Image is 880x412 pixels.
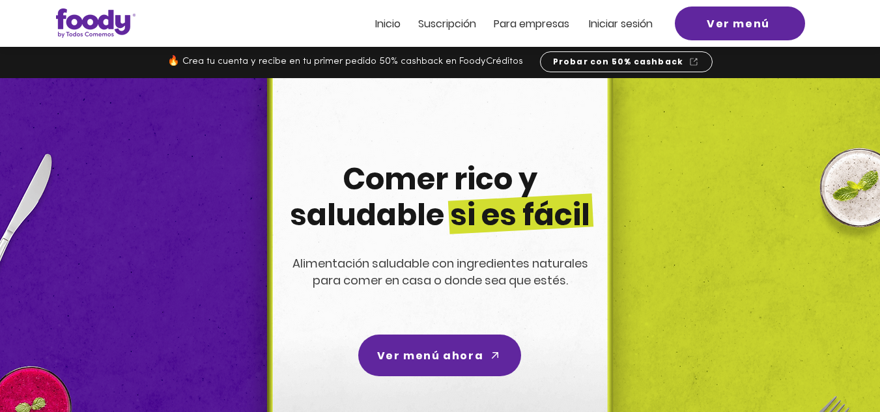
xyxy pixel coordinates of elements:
a: Inicio [375,18,401,29]
span: Inicio [375,16,401,31]
span: Iniciar sesión [589,16,653,31]
span: Suscripción [418,16,476,31]
a: Iniciar sesión [589,18,653,29]
img: Logo_Foody V2.0.0 (3).png [56,8,135,38]
a: Ver menú [675,7,805,40]
span: ra empresas [506,16,569,31]
span: Pa [494,16,506,31]
a: Ver menú ahora [358,335,521,376]
span: 🔥 Crea tu cuenta y recibe en tu primer pedido 50% cashback en FoodyCréditos [167,57,523,66]
a: Probar con 50% cashback [540,51,713,72]
span: Ver menú ahora [377,348,483,364]
a: Suscripción [418,18,476,29]
span: Probar con 50% cashback [553,56,684,68]
span: Comer rico y saludable si es fácil [290,158,590,236]
iframe: Messagebird Livechat Widget [804,336,867,399]
span: Alimentación saludable con ingredientes naturales para comer en casa o donde sea que estés. [292,255,588,288]
span: Ver menú [707,16,770,32]
a: Para empresas [494,18,569,29]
